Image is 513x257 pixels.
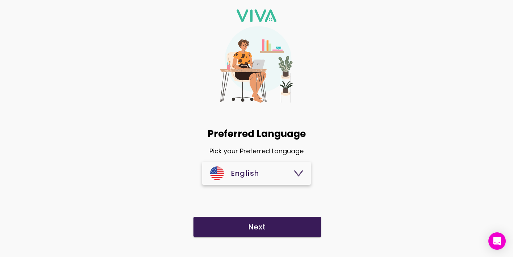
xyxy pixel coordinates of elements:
[210,166,224,180] img: skT85lG4G8IoFap1lEAAA
[157,128,356,140] h1: Preferred Language
[193,217,321,237] ion-button: Next
[157,146,356,156] p: Pick your Preferred Language
[210,166,294,180] div: English
[488,232,506,250] div: Open Intercom Messenger
[193,221,322,229] a: Next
